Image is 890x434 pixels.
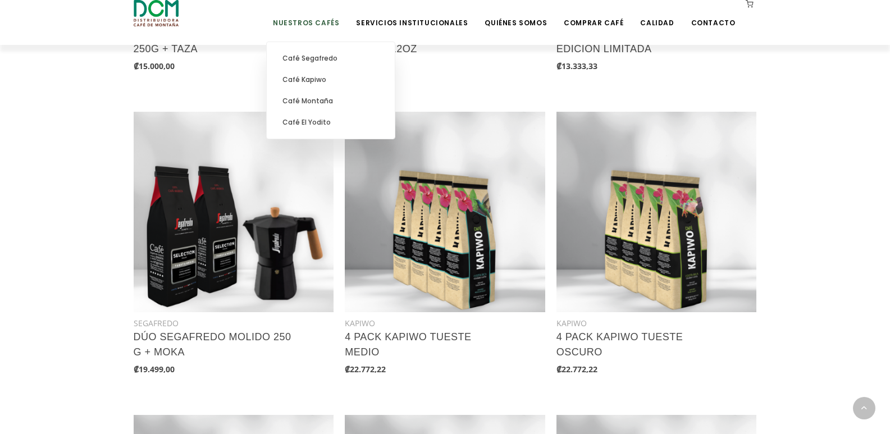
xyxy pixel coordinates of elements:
a: Contacto [684,1,742,28]
a: TRIO SEGAFREDO MOLIDO 250g + TAZA [134,28,273,54]
a: Quiénes Somos [478,1,554,28]
a: Café Montaña [272,90,389,112]
a: Café El Yodito [272,112,389,133]
a: 4 PACK KAPIWO TUESTE OSCURO [556,331,683,358]
a: DUO [PERSON_NAME] + PRENSA 12OZ [345,28,467,54]
a: Calidad [633,1,681,28]
a: Nuestros Cafés [266,1,346,28]
div: SEGAFREDO [134,317,334,330]
div: KAPIWO [345,317,545,330]
b: ₡13.333,33 [556,61,597,71]
a: CAJA CAFE SEGAFREDO EDICION LIMITADA [556,28,683,54]
a: Café Kapiwo [272,69,389,90]
a: DÚO SEGAFREDO MOLIDO 250 g + MOKA [134,331,291,358]
a: 4 PACK KAPIWO TUESTE MEDIO [345,331,471,358]
a: Café Segafredo [272,48,389,69]
img: Shop product image! [556,112,757,312]
img: Shop product image! [134,112,334,312]
a: Comprar Café [557,1,630,28]
b: ₡15.000,00 [134,61,175,71]
b: ₡19.499,00 [134,364,175,374]
a: Servicios Institucionales [349,1,474,28]
div: KAPIWO [556,317,757,330]
img: Shop product image! [345,112,545,312]
b: ₡22.772,22 [556,364,597,374]
b: ₡22.772,22 [345,364,386,374]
